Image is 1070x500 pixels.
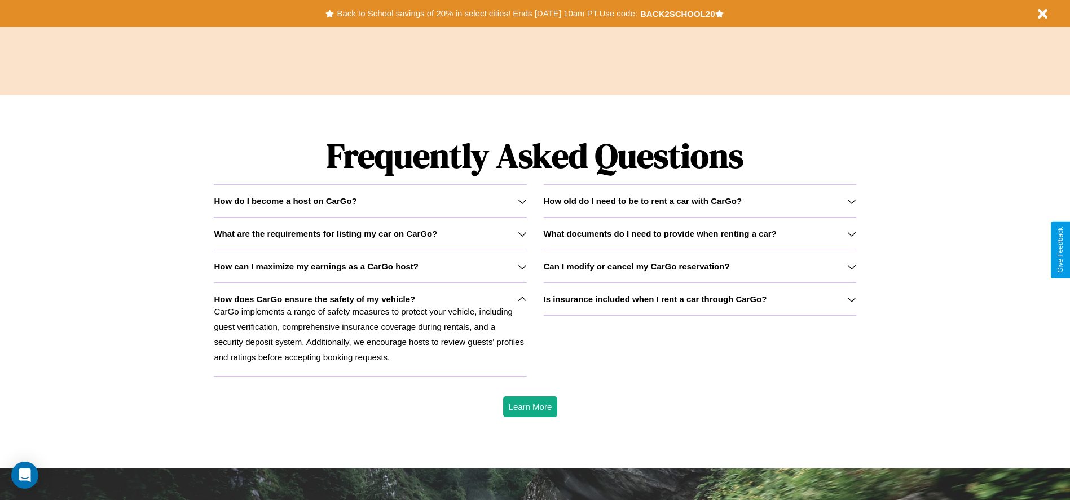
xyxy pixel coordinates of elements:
h3: How old do I need to be to rent a car with CarGo? [544,196,742,206]
p: CarGo implements a range of safety measures to protect your vehicle, including guest verification... [214,304,526,365]
h1: Frequently Asked Questions [214,127,856,184]
div: Give Feedback [1056,227,1064,273]
h3: How do I become a host on CarGo? [214,196,356,206]
h3: How can I maximize my earnings as a CarGo host? [214,262,419,271]
button: Back to School savings of 20% in select cities! Ends [DATE] 10am PT.Use code: [334,6,640,21]
h3: Is insurance included when I rent a car through CarGo? [544,294,767,304]
b: BACK2SCHOOL20 [640,9,715,19]
h3: What documents do I need to provide when renting a car? [544,229,777,238]
h3: What are the requirements for listing my car on CarGo? [214,229,437,238]
h3: Can I modify or cancel my CarGo reservation? [544,262,730,271]
h3: How does CarGo ensure the safety of my vehicle? [214,294,415,304]
div: Open Intercom Messenger [11,462,38,489]
button: Learn More [503,396,558,417]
